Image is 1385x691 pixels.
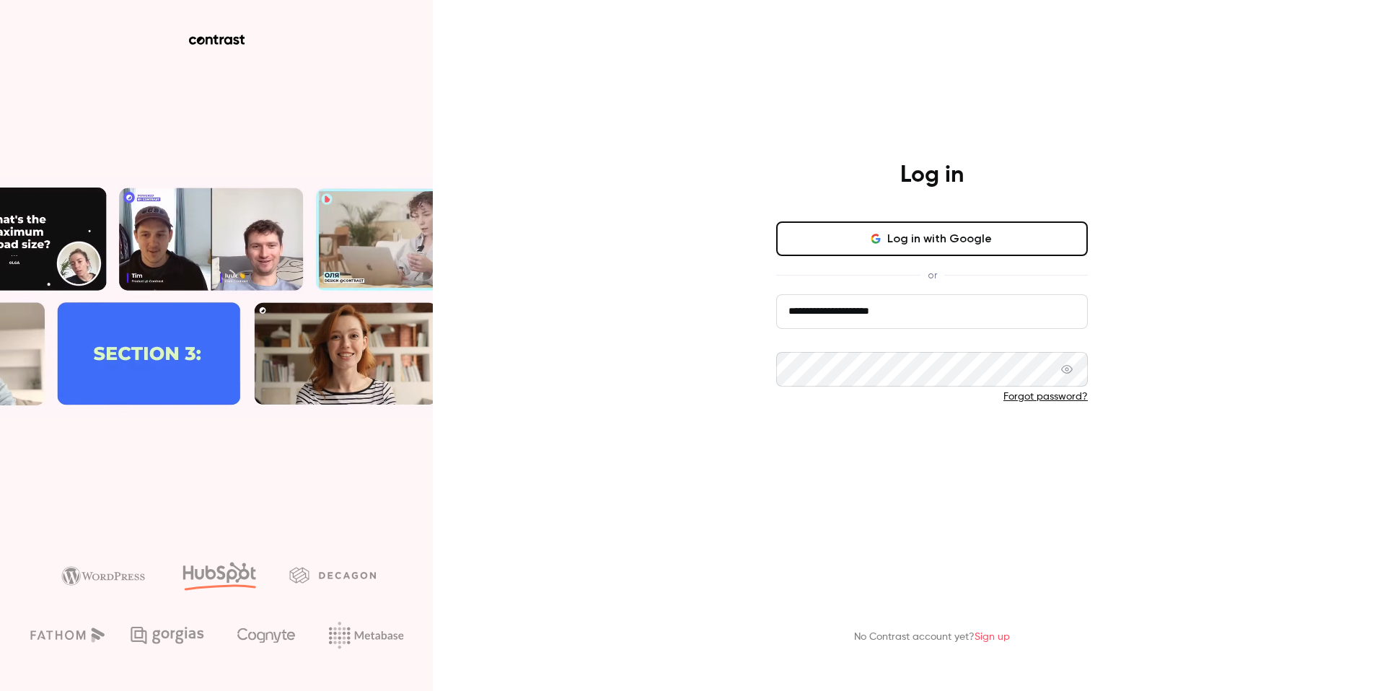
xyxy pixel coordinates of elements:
h4: Log in [900,161,964,190]
a: Forgot password? [1003,392,1088,402]
img: decagon [289,567,376,583]
button: Log in with Google [776,221,1088,256]
a: Sign up [975,632,1010,642]
button: Log in [776,427,1088,462]
p: No Contrast account yet? [854,630,1010,645]
span: or [920,268,944,283]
